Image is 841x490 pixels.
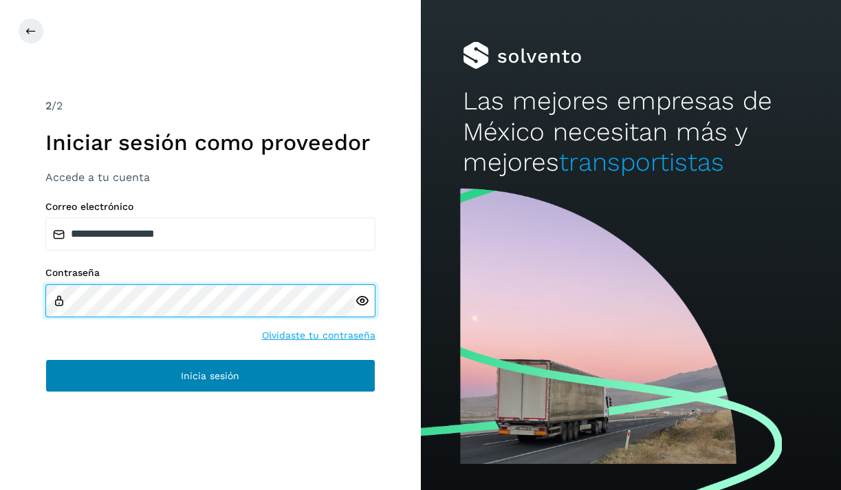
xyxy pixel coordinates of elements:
[181,371,239,381] span: Inicia sesión
[45,129,375,156] h1: Iniciar sesión como proveedor
[45,201,375,213] label: Correo electrónico
[45,171,375,184] h3: Accede a tu cuenta
[45,359,375,392] button: Inicia sesión
[45,98,375,114] div: /2
[45,99,52,112] span: 2
[559,147,724,177] span: transportistas
[463,86,799,178] h2: Las mejores empresas de México necesitan más y mejores
[262,328,375,343] a: Olvidaste tu contraseña
[45,267,375,279] label: Contraseña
